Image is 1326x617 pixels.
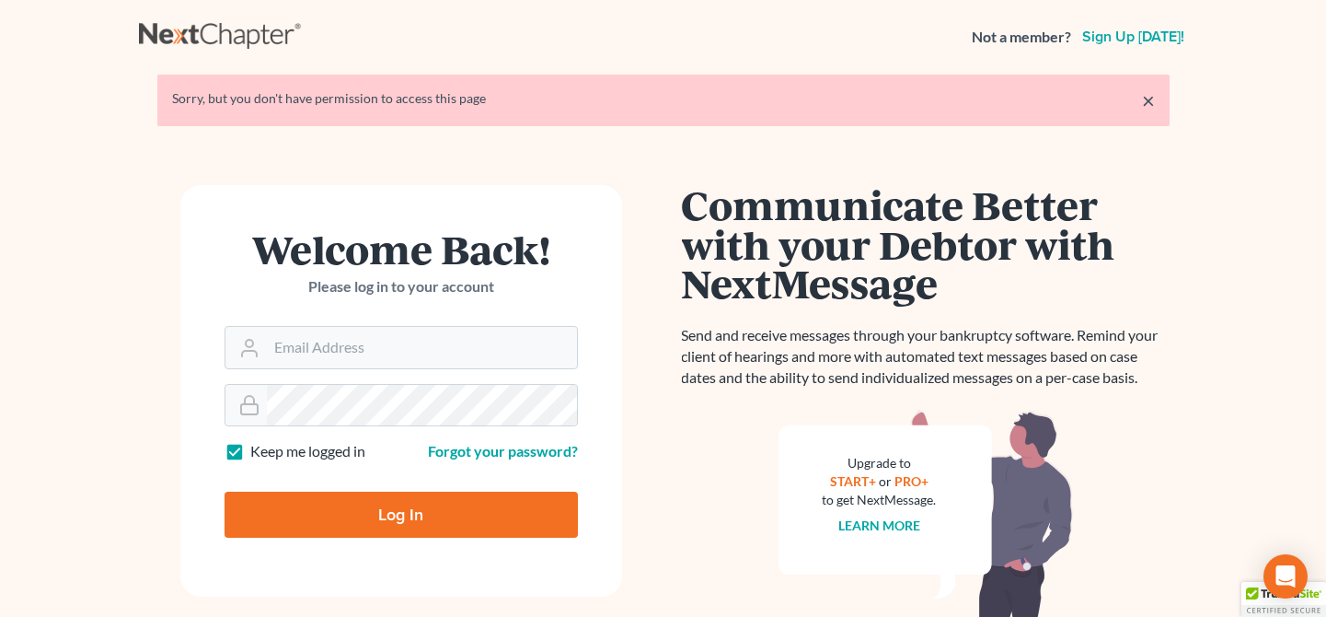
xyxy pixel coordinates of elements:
[267,327,577,367] input: Email Address
[823,491,937,509] div: to get NextMessage.
[1263,554,1308,599] div: Open Intercom Messenger
[838,518,920,533] a: Learn more
[830,473,876,489] a: START+
[823,454,937,472] div: Upgrade to
[428,442,578,460] a: Forgot your password?
[879,473,892,489] span: or
[250,441,365,462] label: Keep me logged in
[225,492,578,538] input: Log In
[972,27,1071,48] strong: Not a member?
[1078,29,1188,44] a: Sign up [DATE]!
[225,229,578,269] h1: Welcome Back!
[172,89,1155,108] div: Sorry, but you don't have permission to access this page
[894,473,928,489] a: PRO+
[1142,89,1155,111] a: ×
[225,276,578,297] p: Please log in to your account
[682,325,1170,389] p: Send and receive messages through your bankruptcy software. Remind your client of hearings and mo...
[682,185,1170,303] h1: Communicate Better with your Debtor with NextMessage
[1241,582,1326,617] div: TrustedSite Certified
